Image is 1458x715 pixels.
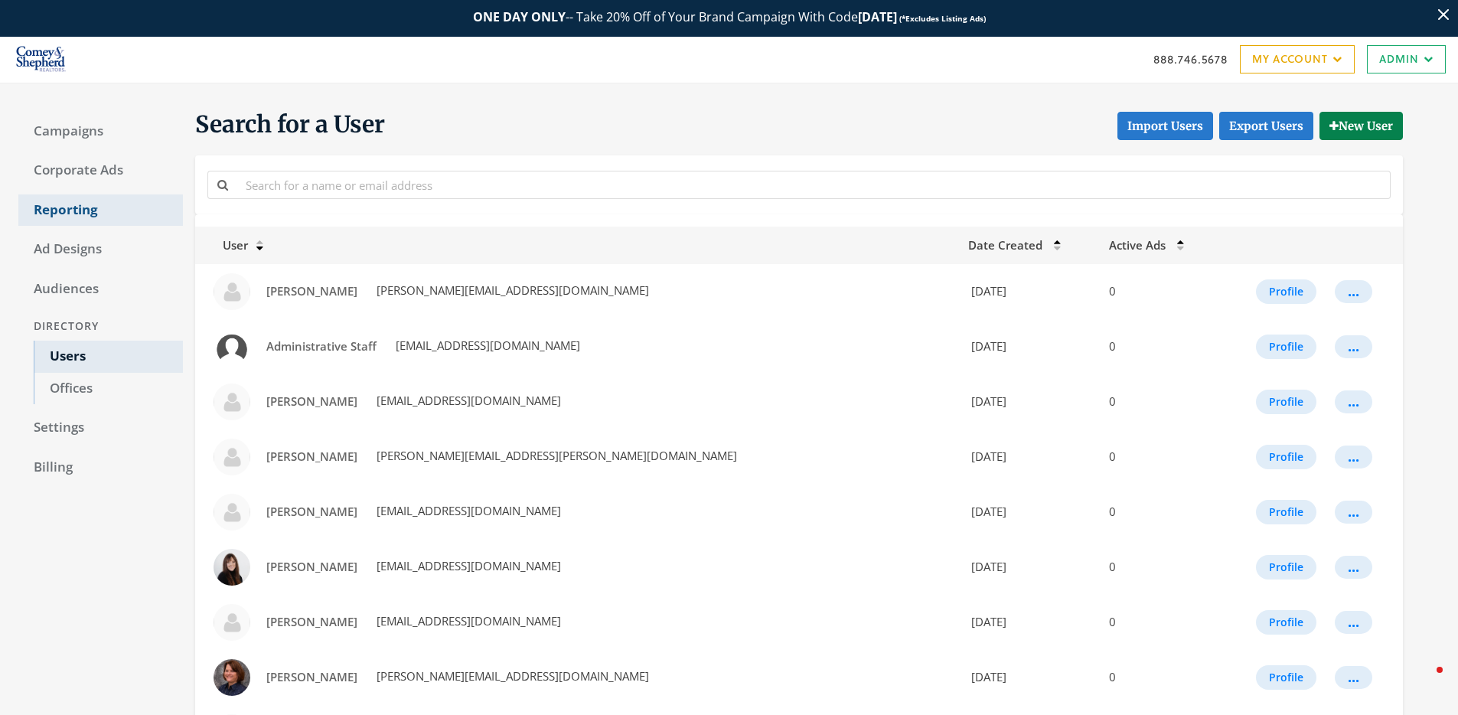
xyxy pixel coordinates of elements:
[195,109,385,140] span: Search for a User
[373,282,649,298] span: [PERSON_NAME][EMAIL_ADDRESS][DOMAIN_NAME]
[266,669,357,684] span: [PERSON_NAME]
[18,452,183,484] a: Billing
[214,328,250,365] img: Administrative Staff profile
[1335,611,1372,634] button: ...
[1335,501,1372,524] button: ...
[266,449,357,464] span: [PERSON_NAME]
[1348,622,1359,623] div: ...
[256,277,367,305] a: [PERSON_NAME]
[214,549,250,586] img: Amanda Stiles profile
[1256,335,1316,359] button: Profile
[1335,446,1372,469] button: ...
[959,485,1100,540] td: [DATE]
[214,604,250,641] img: Amber Gibson profile
[1335,666,1372,689] button: ...
[266,504,357,519] span: [PERSON_NAME]
[266,559,357,574] span: [PERSON_NAME]
[1348,291,1359,292] div: ...
[214,273,250,310] img: Adam Menke profile
[34,341,183,373] a: Users
[1256,390,1316,414] button: Profile
[1348,566,1359,568] div: ...
[373,503,561,518] span: [EMAIL_ADDRESS][DOMAIN_NAME]
[236,171,1391,199] input: Search for a name or email address
[959,595,1100,650] td: [DATE]
[959,650,1100,705] td: [DATE]
[968,237,1042,253] span: Date Created
[1256,610,1316,635] button: Profile
[959,319,1100,374] td: [DATE]
[1256,445,1316,469] button: Profile
[1100,650,1216,705] td: 0
[266,283,357,299] span: [PERSON_NAME]
[1100,264,1216,319] td: 0
[1100,429,1216,485] td: 0
[204,237,248,253] span: User
[18,194,183,227] a: Reporting
[18,312,183,341] div: Directory
[12,41,70,79] img: Adwerx
[373,558,561,573] span: [EMAIL_ADDRESS][DOMAIN_NAME]
[214,659,250,696] img: Amy Canning profile
[256,553,367,581] a: [PERSON_NAME]
[1100,540,1216,595] td: 0
[373,613,561,628] span: [EMAIL_ADDRESS][DOMAIN_NAME]
[256,332,387,361] a: Administrative Staff
[1256,279,1316,304] button: Profile
[1109,237,1166,253] span: Active Ads
[959,264,1100,319] td: [DATE]
[1348,677,1359,678] div: ...
[18,233,183,266] a: Ad Designs
[1335,390,1372,413] button: ...
[1335,556,1372,579] button: ...
[1219,112,1313,140] a: Export Users
[217,179,228,191] i: Search for a name or email address
[214,439,250,475] img: Alana Blythe profile
[1100,485,1216,540] td: 0
[18,273,183,305] a: Audiences
[1348,456,1359,458] div: ...
[256,498,367,526] a: [PERSON_NAME]
[1240,45,1355,73] a: My Account
[393,338,580,353] span: [EMAIL_ADDRESS][DOMAIN_NAME]
[959,429,1100,485] td: [DATE]
[1335,280,1372,303] button: ...
[18,116,183,148] a: Campaigns
[1348,401,1359,403] div: ...
[1256,500,1316,524] button: Profile
[1256,555,1316,580] button: Profile
[1100,374,1216,429] td: 0
[373,448,737,463] span: [PERSON_NAME][EMAIL_ADDRESS][PERSON_NAME][DOMAIN_NAME]
[1348,511,1359,513] div: ...
[266,338,377,354] span: Administrative Staff
[18,155,183,187] a: Corporate Ads
[1348,346,1359,348] div: ...
[214,384,250,420] img: Aimee Boden profile
[34,373,183,405] a: Offices
[1117,112,1213,140] button: Import Users
[256,663,367,691] a: [PERSON_NAME]
[266,614,357,629] span: [PERSON_NAME]
[1406,663,1443,700] iframe: Intercom live chat
[256,387,367,416] a: [PERSON_NAME]
[214,494,250,531] img: Ally Haas profile
[1100,319,1216,374] td: 0
[18,412,183,444] a: Settings
[1153,51,1228,67] a: 888.746.5678
[1100,595,1216,650] td: 0
[959,540,1100,595] td: [DATE]
[256,442,367,471] a: [PERSON_NAME]
[373,393,561,408] span: [EMAIL_ADDRESS][DOMAIN_NAME]
[256,608,367,636] a: [PERSON_NAME]
[1319,112,1403,140] button: New User
[959,374,1100,429] td: [DATE]
[1367,45,1446,73] a: Admin
[1335,335,1372,358] button: ...
[1256,665,1316,690] button: Profile
[266,393,357,409] span: [PERSON_NAME]
[373,668,649,684] span: [PERSON_NAME][EMAIL_ADDRESS][DOMAIN_NAME]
